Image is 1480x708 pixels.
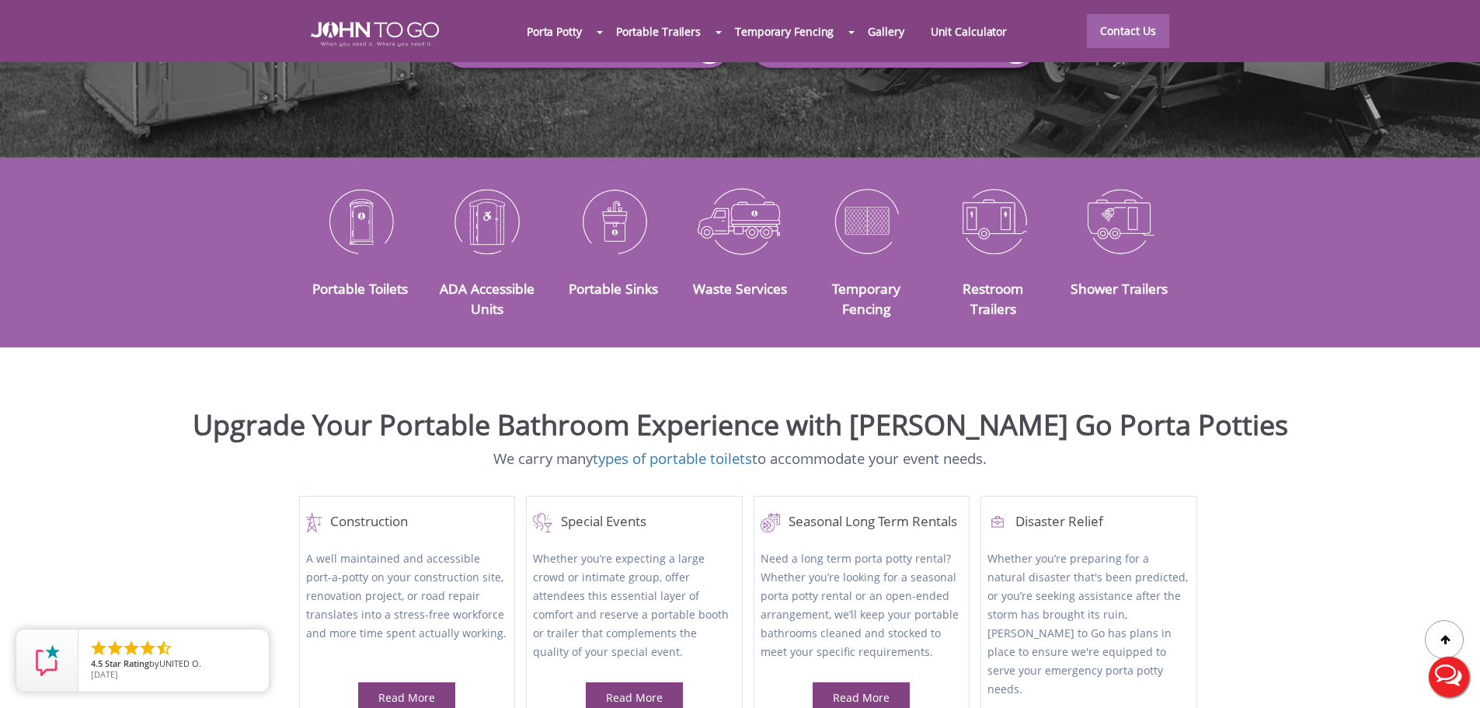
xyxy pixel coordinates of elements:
a: Contact Us [1087,14,1169,48]
img: JOHN to go [311,22,439,47]
a: Shower Trailers [1071,279,1168,298]
a: Restroom Trailers [963,279,1023,318]
a: Waste Services [693,279,787,298]
a: Portable Trailers [603,15,714,48]
a: Temporary Fencing [722,15,847,48]
p: Whether you’re preparing for a natural disaster that's been predicted, or you’re seeking assistan... [987,549,1189,699]
p: A well maintained and accessible port-a-potty on your construction site, renovation project, or r... [306,549,508,664]
a: Read More [378,690,435,705]
li:  [155,639,173,657]
a: Construction [306,513,508,532]
h4: Disaster Relief [987,513,1189,532]
img: Portable-Toilets-icon_N.png [309,180,413,261]
img: Temporary-Fencing-cion_N.png [815,180,918,261]
li:  [106,639,124,657]
a: types of portable toilets [593,448,752,468]
a: Special Events [533,513,735,532]
p: Whether you’re expecting a large crowd or intimate group, offer attendees this essential layer of... [533,549,735,664]
img: ADA-Accessible-Units-icon_N.png [435,180,538,261]
a: Temporary Fencing [832,279,900,318]
h2: Upgrade Your Portable Bathroom Experience with [PERSON_NAME] Go Porta Potties [12,410,1468,441]
span: Star Rating [105,657,149,669]
li:  [89,639,108,657]
li:  [122,639,141,657]
a: ADA Accessible Units [440,279,535,318]
img: Shower-Trailers-icon_N.png [1068,180,1172,261]
img: Portable-Sinks-icon_N.png [562,180,665,261]
span: UNITED O. [159,657,201,669]
span: by [91,659,256,670]
img: Review Rating [32,645,63,676]
a: Read More [833,690,890,705]
a: Porta Potty [514,15,595,48]
img: Waste-Services-icon_N.png [688,180,792,261]
img: Restroom-Trailers-icon_N.png [942,180,1045,261]
a: Portable Toilets [312,279,408,298]
span: 4.5 [91,657,103,669]
a: Gallery [855,15,917,48]
a: Seasonal Long Term Rentals [761,513,963,532]
span: [DATE] [91,668,118,680]
li:  [138,639,157,657]
a: Unit Calculator [918,15,1021,48]
a: Read More [606,690,663,705]
p: Need a long term porta potty rental? Whether you’re looking for a seasonal porta potty rental or ... [761,549,963,664]
button: Live Chat [1418,646,1480,708]
a: Portable Sinks [569,279,658,298]
p: We carry many to accommodate your event needs. [12,448,1468,469]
